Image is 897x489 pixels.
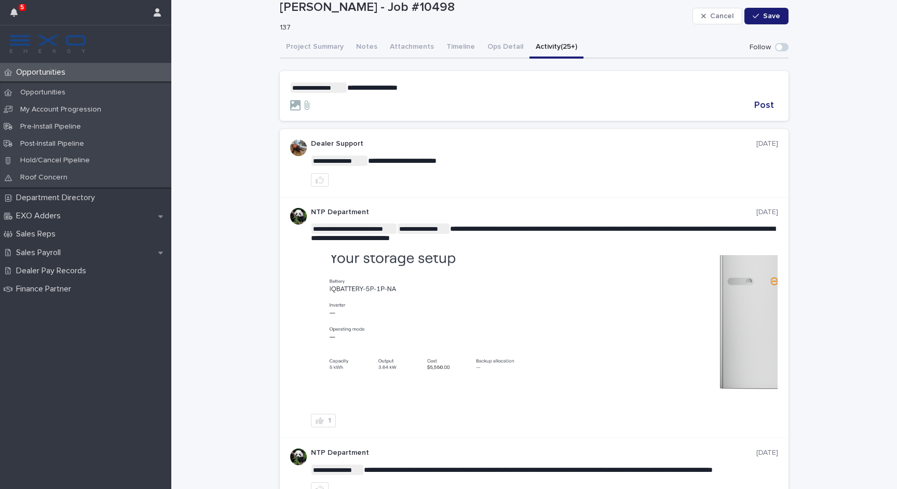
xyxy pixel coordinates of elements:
[12,266,94,276] p: Dealer Pay Records
[311,414,336,427] button: 1
[12,105,110,114] p: My Account Progression
[692,8,742,24] button: Cancel
[311,449,756,457] p: NTP Department
[710,12,733,20] span: Cancel
[754,101,774,110] span: Post
[12,173,76,182] p: Roof Concern
[328,417,331,424] div: 1
[12,229,64,239] p: Sales Reps
[481,37,529,59] button: Ops Detail
[756,208,778,217] p: [DATE]
[12,67,74,77] p: Opportunities
[529,37,583,59] button: Activity (25+)
[756,139,778,148] p: [DATE]
[290,208,307,225] img: xAN0hIuuRGCzrQ3Mt8jC
[756,449,778,457] p: [DATE]
[440,37,481,59] button: Timeline
[12,88,74,97] p: Opportunities
[750,101,778,110] button: Post
[20,4,24,11] p: 5
[290,139,307,156] img: dv1x63rBQPaWQFtm2vAR
[280,23,684,32] p: 137
[12,284,79,294] p: Finance Partner
[290,449,307,465] img: xAN0hIuuRGCzrQ3Mt8jC
[12,139,92,148] p: Post-Install Pipeline
[350,37,384,59] button: Notes
[12,156,98,165] p: Hold/Cancel Pipeline
[384,37,440,59] button: Attachments
[744,8,789,24] button: Save
[750,43,771,52] p: Follow
[12,193,103,203] p: Department Directory
[12,122,89,131] p: Pre-Install Pipeline
[311,208,756,217] p: NTP Department
[8,34,87,54] img: FKS5r6ZBThi8E5hshIGi
[10,6,24,25] div: 5
[311,139,756,148] p: Dealer Support
[763,12,780,20] span: Save
[311,173,329,187] button: like this post
[280,37,350,59] button: Project Summary
[12,248,69,258] p: Sales Payroll
[12,211,69,221] p: EXO Adders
